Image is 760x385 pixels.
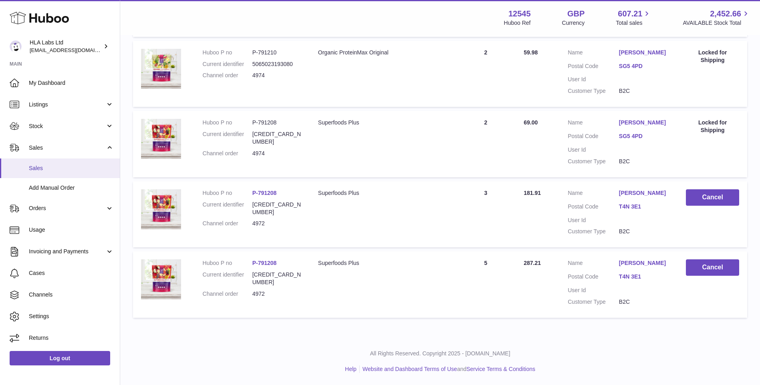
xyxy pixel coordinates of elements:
[710,8,741,19] span: 2,452.66
[568,259,619,269] dt: Name
[203,220,252,227] dt: Channel order
[524,260,541,266] span: 287.21
[619,203,670,211] a: T4N 3E1
[29,79,114,87] span: My Dashboard
[619,132,670,140] a: SG5 4PD
[562,19,585,27] div: Currency
[29,334,114,342] span: Returns
[252,260,277,266] a: P-791208
[618,8,642,19] span: 607.21
[568,158,619,165] dt: Customer Type
[616,8,651,27] a: 607.21 Total sales
[616,19,651,27] span: Total sales
[456,181,516,248] td: 3
[686,259,739,276] button: Cancel
[619,62,670,70] a: SG5 4PD
[141,49,181,89] img: 125451756940458.jpg
[619,259,670,267] a: [PERSON_NAME]
[318,189,448,197] div: Superfoods Plus
[29,101,105,108] span: Listings
[568,189,619,199] dt: Name
[252,271,302,286] dd: [CREDIT_CARD_NUMBER]
[568,132,619,142] dt: Postal Code
[524,119,538,126] span: 69.00
[683,8,750,27] a: 2,452.66 AVAILABLE Stock Total
[203,189,252,197] dt: Huboo P no
[203,60,252,68] dt: Current identifier
[686,189,739,206] button: Cancel
[30,39,102,54] div: HLA Labs Ltd
[141,119,181,159] img: 125451756937823.jpg
[466,366,535,372] a: Service Terms & Conditions
[568,87,619,95] dt: Customer Type
[686,49,739,64] div: Locked for Shipping
[568,76,619,83] dt: User Id
[252,49,302,56] dd: P-791210
[203,150,252,157] dt: Channel order
[619,189,670,197] a: [PERSON_NAME]
[252,119,302,126] dd: P-791208
[203,72,252,79] dt: Channel order
[141,189,181,229] img: 125451756937823.jpg
[619,158,670,165] dd: B2C
[619,87,670,95] dd: B2C
[29,184,114,192] span: Add Manual Order
[363,366,457,372] a: Website and Dashboard Terms of Use
[619,119,670,126] a: [PERSON_NAME]
[456,111,516,177] td: 2
[29,313,114,320] span: Settings
[252,190,277,196] a: P-791208
[29,248,105,255] span: Invoicing and Payments
[567,8,585,19] strong: GBP
[29,269,114,277] span: Cases
[504,19,531,27] div: Huboo Ref
[360,365,535,373] li: and
[318,119,448,126] div: Superfoods Plus
[127,350,754,357] p: All Rights Reserved. Copyright 2025 - [DOMAIN_NAME]
[318,259,448,267] div: Superfoods Plus
[29,164,114,172] span: Sales
[252,150,302,157] dd: 4974
[203,290,252,298] dt: Channel order
[686,119,739,134] div: Locked for Shipping
[619,49,670,56] a: [PERSON_NAME]
[683,19,750,27] span: AVAILABLE Stock Total
[203,201,252,216] dt: Current identifier
[568,273,619,283] dt: Postal Code
[568,287,619,294] dt: User Id
[252,130,302,146] dd: [CREDIT_CARD_NUMBER]
[524,49,538,56] span: 59.98
[29,205,105,212] span: Orders
[141,259,181,299] img: 125451756937823.jpg
[568,298,619,306] dt: Customer Type
[252,201,302,216] dd: [CREDIT_CARD_NUMBER]
[29,226,114,234] span: Usage
[203,259,252,267] dt: Huboo P no
[29,144,105,152] span: Sales
[568,49,619,58] dt: Name
[619,228,670,235] dd: B2C
[203,130,252,146] dt: Current identifier
[456,251,516,318] td: 5
[29,291,114,299] span: Channels
[568,62,619,72] dt: Postal Code
[203,49,252,56] dt: Huboo P no
[568,146,619,154] dt: User Id
[456,41,516,107] td: 2
[568,203,619,213] dt: Postal Code
[318,49,448,56] div: Organic ProteinMax Original
[252,220,302,227] dd: 4972
[568,228,619,235] dt: Customer Type
[252,60,302,68] dd: 5065023193080
[568,217,619,224] dt: User Id
[619,298,670,306] dd: B2C
[10,351,110,365] a: Log out
[524,190,541,196] span: 181.91
[203,271,252,286] dt: Current identifier
[252,290,302,298] dd: 4972
[29,122,105,130] span: Stock
[345,366,357,372] a: Help
[10,40,22,52] img: clinton@newgendirect.com
[619,273,670,281] a: T4N 3E1
[252,72,302,79] dd: 4974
